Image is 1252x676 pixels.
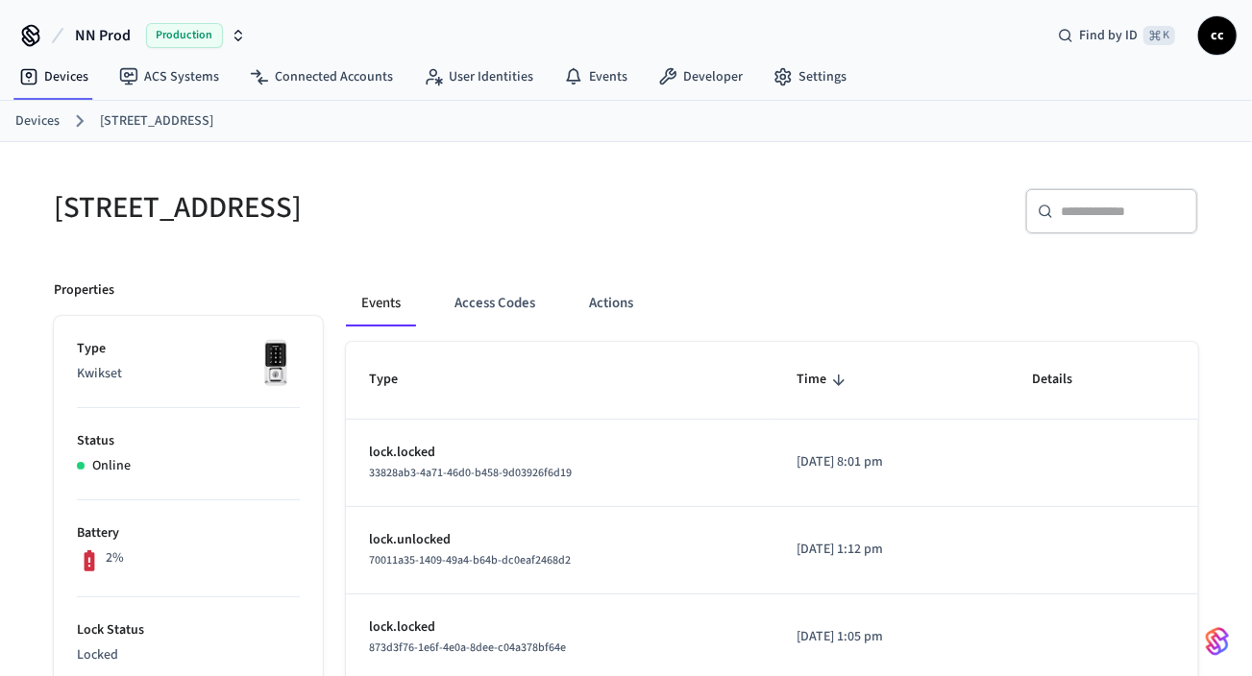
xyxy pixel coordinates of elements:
[369,530,750,550] p: lock.unlocked
[643,60,758,94] a: Developer
[758,60,862,94] a: Settings
[106,548,124,568] p: 2%
[346,280,416,326] button: Events
[77,364,300,384] p: Kwikset
[100,111,213,132] a: [STREET_ADDRESS]
[1198,16,1237,55] button: cc
[4,60,104,94] a: Devices
[574,280,649,326] button: Actions
[92,456,131,476] p: Online
[797,540,986,560] p: [DATE] 1:12 pm
[346,280,1198,326] div: ant example
[54,280,114,301] p: Properties
[146,23,223,48] span: Production
[797,452,986,472] p: [DATE] 8:01 pm
[369,552,571,568] span: 70011a35-1409-49a4-b64b-dc0eaf2468d2
[369,443,750,463] p: lock.locked
[369,465,572,481] span: 33828ab3-4a71-46d0-b458-9d03926f6d19
[15,111,60,132] a: Devices
[549,60,643,94] a: Events
[252,339,300,387] img: Kwikset Halo Touchscreen Wifi Enabled Smart Lock, Polished Chrome, Front
[439,280,551,326] button: Access Codes
[75,24,131,47] span: NN Prod
[1143,26,1175,45] span: ⌘ K
[77,523,300,543] p: Battery
[1206,626,1229,657] img: SeamLogoGradient.69752ec5.svg
[369,365,423,395] span: Type
[77,620,300,640] p: Lock Status
[1043,18,1191,53] div: Find by ID⌘ K
[54,188,615,228] h5: [STREET_ADDRESS]
[1200,18,1235,53] span: cc
[1032,365,1097,395] span: Details
[369,640,566,656] span: 873d3f76-1e6f-4e0a-8dee-c04a378bf64e
[77,431,300,451] p: Status
[77,339,300,359] p: Type
[104,60,234,94] a: ACS Systems
[77,645,300,665] p: Locked
[234,60,408,94] a: Connected Accounts
[797,627,986,647] p: [DATE] 1:05 pm
[369,617,750,638] p: lock.locked
[1079,26,1138,45] span: Find by ID
[408,60,549,94] a: User Identities
[797,365,851,395] span: Time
